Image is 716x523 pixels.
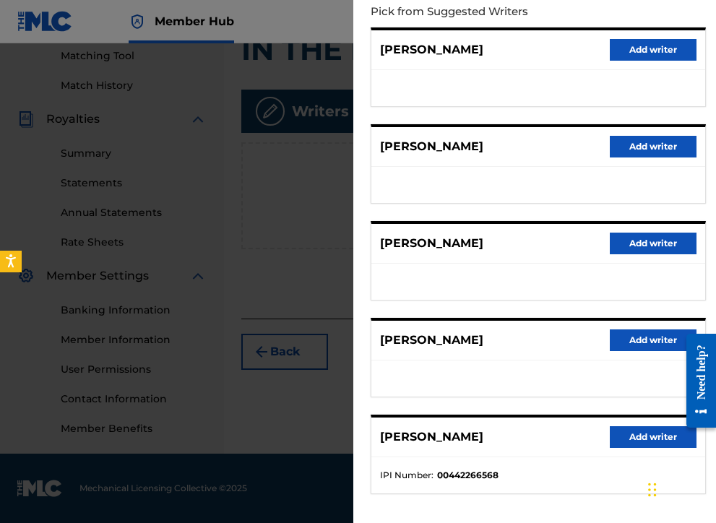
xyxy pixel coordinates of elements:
p: [PERSON_NAME] [380,428,483,446]
img: Top Rightsholder [129,13,146,30]
button: Add writer [610,329,696,351]
img: MLC Logo [17,11,73,32]
button: Add writer [610,426,696,448]
iframe: Chat Widget [644,454,716,523]
p: [PERSON_NAME] [380,332,483,349]
p: [PERSON_NAME] [380,41,483,59]
p: [PERSON_NAME] [380,235,483,252]
iframe: Resource Center [676,319,716,443]
button: Add writer [610,39,696,61]
strong: 00442266568 [437,469,499,482]
button: Add writer [610,233,696,254]
span: IPI Number : [380,469,434,482]
p: [PERSON_NAME] [380,138,483,155]
button: Add writer [610,136,696,157]
span: Member Hub [155,13,234,30]
div: Drag [648,468,657,511]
